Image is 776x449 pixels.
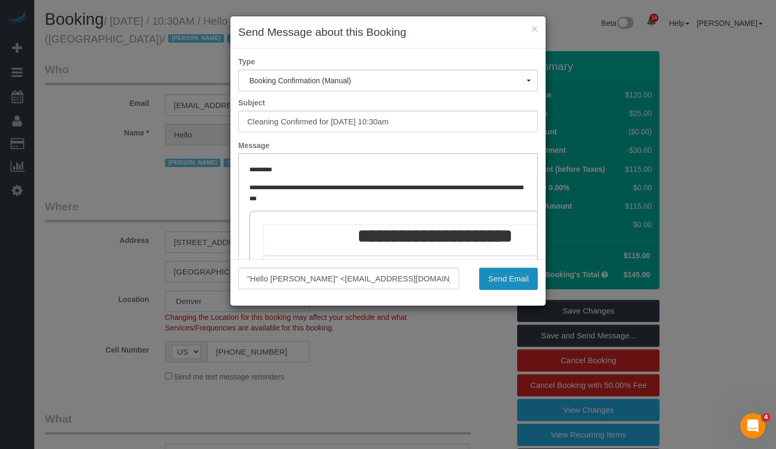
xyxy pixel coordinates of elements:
button: Booking Confirmation (Manual) [238,70,538,91]
h3: Send Message about this Booking [238,24,538,40]
label: Subject [230,97,546,108]
button: × [531,23,538,34]
input: Subject [238,111,538,132]
span: Booking Confirmation (Manual) [249,76,527,85]
label: Type [230,56,546,67]
iframe: Rich Text Editor, editor1 [239,154,537,318]
button: Send Email [479,268,538,290]
iframe: Intercom live chat [740,413,765,438]
label: Message [230,140,546,151]
span: 4 [762,413,770,422]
